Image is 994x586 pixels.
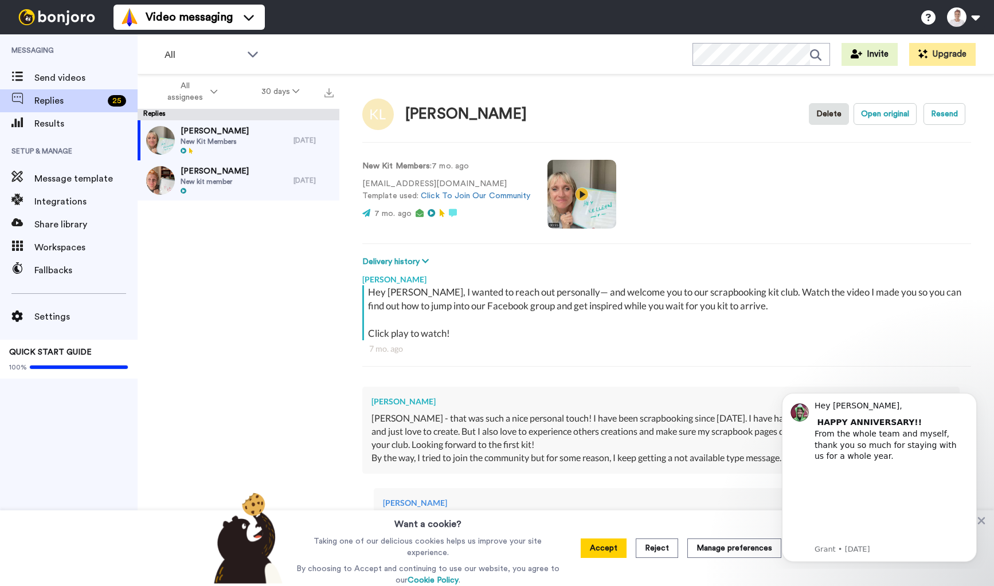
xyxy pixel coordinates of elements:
[146,126,175,155] img: d92f3ca0-74a6-494b-b20d-bf5fee2be5d5-thumb.jpg
[362,178,530,202] p: [EMAIL_ADDRESS][DOMAIN_NAME] Template used:
[293,176,334,185] div: [DATE]
[383,497,962,509] div: [PERSON_NAME]
[394,510,461,531] h3: Want a cookie?
[324,88,334,97] img: export.svg
[362,268,971,285] div: [PERSON_NAME]
[368,285,968,340] div: Hey [PERSON_NAME], I wanted to reach out personally— and welcome you to our scrapbooking kit club...
[362,162,430,170] strong: New Kit Members
[34,94,103,108] span: Replies
[204,492,288,584] img: bear-with-cookie.png
[636,538,678,558] button: Reject
[374,210,412,218] span: 7 mo. ago
[120,8,139,26] img: vm-color.svg
[108,95,126,107] div: 25
[923,103,965,125] button: Resend
[240,81,322,102] button: 30 days
[362,160,530,172] p: : 7 mo. ago
[371,412,950,451] div: [PERSON_NAME] - that was such a nice personal touch! I have been scrapbooking since [DATE]. I hav...
[140,76,240,108] button: All assignees
[909,43,976,66] button: Upgrade
[50,162,204,172] p: Message from Grant, sent 2w ago
[165,48,241,62] span: All
[293,536,562,559] p: Taking one of our delicious cookies helps us improve your site experience.
[34,117,138,131] span: Results
[146,166,175,195] img: 41bc7a22-2419-4a64-9b81-0480d4cff80d-thumb.jpg
[181,166,249,177] span: [PERSON_NAME]
[34,241,138,254] span: Workspaces
[362,99,394,130] img: Image of Kelleen Lonergan
[162,80,208,103] span: All assignees
[854,103,917,125] button: Open original
[34,195,138,209] span: Integrations
[687,538,781,558] button: Manage preferences
[408,576,459,584] a: Cookie Policy
[293,563,562,586] p: By choosing to Accept and continuing to use our website, you agree to our .
[14,9,100,25] img: bj-logo-header-white.svg
[842,43,898,66] button: Invite
[809,103,849,125] button: Delete
[371,451,950,465] div: By the way, I tried to join the community but for some reason, I keep getting a not available typ...
[181,177,249,186] span: New kit member
[421,192,530,200] a: Click To Join Our Community
[138,109,339,120] div: Replies
[371,396,950,407] div: [PERSON_NAME]
[181,125,249,137] span: [PERSON_NAME]
[321,83,337,100] button: Export all results that match these filters now.
[369,343,964,355] div: 7 mo. ago
[765,383,994,569] iframe: Intercom notifications message
[405,106,527,123] div: [PERSON_NAME]
[9,363,27,372] span: 100%
[34,71,138,85] span: Send videos
[362,255,432,268] button: Delivery history
[581,538,627,558] button: Accept
[9,348,92,356] span: QUICK START GUIDE
[34,310,138,324] span: Settings
[34,263,138,277] span: Fallbacks
[50,85,204,154] iframe: vimeo
[138,160,339,200] a: [PERSON_NAME]New kit member[DATE]
[138,120,339,160] a: [PERSON_NAME]New Kit Members[DATE]
[34,172,138,186] span: Message template
[146,9,233,25] span: Video messaging
[34,218,138,231] span: Share library
[293,136,334,145] div: [DATE]
[181,137,249,146] span: New Kit Members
